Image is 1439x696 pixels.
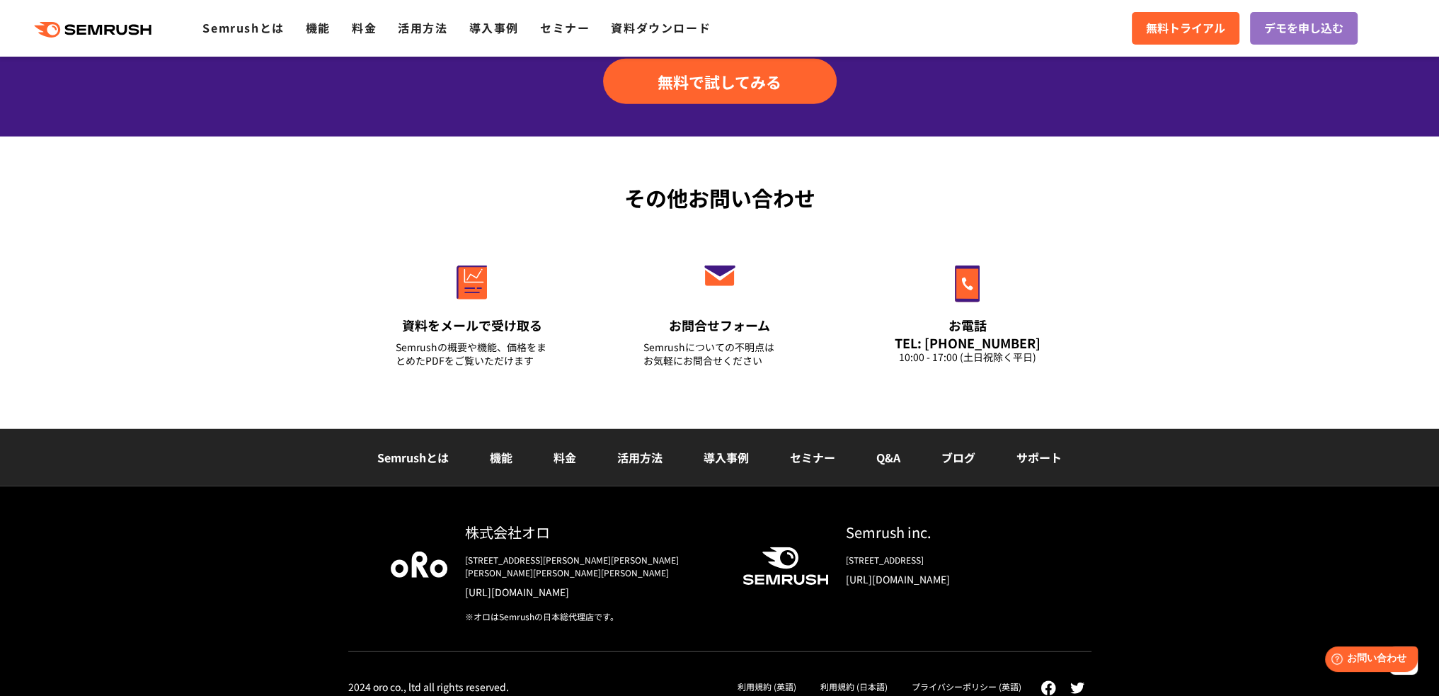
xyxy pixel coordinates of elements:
span: 無料トライアル [1146,19,1225,38]
div: Semrush inc. [846,522,1049,542]
div: 10:00 - 17:00 (土日祝除く平日) [891,350,1044,364]
div: [STREET_ADDRESS][PERSON_NAME][PERSON_NAME][PERSON_NAME][PERSON_NAME][PERSON_NAME] [465,554,720,579]
img: twitter [1070,683,1084,694]
a: 無料で試してみる [603,59,837,104]
a: 利用規約 (英語) [738,680,796,692]
a: [URL][DOMAIN_NAME] [846,572,1049,586]
div: その他お問い合わせ [348,182,1091,214]
a: Q&A [876,449,900,466]
span: 無料で試してみる [658,71,781,92]
div: 資料をメールで受け取る [396,316,549,334]
div: [STREET_ADDRESS] [846,554,1049,566]
a: 無料トライアル [1132,12,1239,45]
div: TEL: [PHONE_NUMBER] [891,335,1044,350]
a: 料金 [352,19,377,36]
a: デモを申し込む [1250,12,1358,45]
a: 資料をメールで受け取る Semrushの概要や機能、価格をまとめたPDFをご覧いただけます [366,235,578,385]
a: セミナー [790,449,835,466]
div: 2024 oro co., ltd all rights reserved. [348,680,509,693]
a: 機能 [306,19,331,36]
a: 導入事例 [704,449,749,466]
div: Semrushの概要や機能、価格をまとめたPDFをご覧いただけます [396,341,549,367]
a: サポート [1016,449,1062,466]
a: 活用方法 [617,449,663,466]
div: 株式会社オロ [465,522,720,542]
span: デモを申し込む [1264,19,1343,38]
img: facebook [1040,680,1056,696]
a: お問合せフォーム Semrushについての不明点はお気軽にお問合せください [614,235,826,385]
a: 活用方法 [398,19,447,36]
a: ブログ [941,449,975,466]
a: Semrushとは [202,19,284,36]
a: Semrushとは [377,449,449,466]
div: ※オロはSemrushの日本総代理店です。 [465,610,720,623]
a: 資料ダウンロード [611,19,711,36]
a: 導入事例 [469,19,519,36]
iframe: Help widget launcher [1313,641,1423,680]
a: プライバシーポリシー (英語) [912,680,1021,692]
div: Semrushについての不明点は お気軽にお問合せください [643,341,796,367]
div: お電話 [891,316,1044,334]
a: セミナー [540,19,590,36]
a: 機能 [490,449,512,466]
div: お問合せフォーム [643,316,796,334]
a: 料金 [554,449,576,466]
a: 利用規約 (日本語) [820,680,888,692]
a: [URL][DOMAIN_NAME] [465,585,720,599]
img: oro company [391,552,447,577]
